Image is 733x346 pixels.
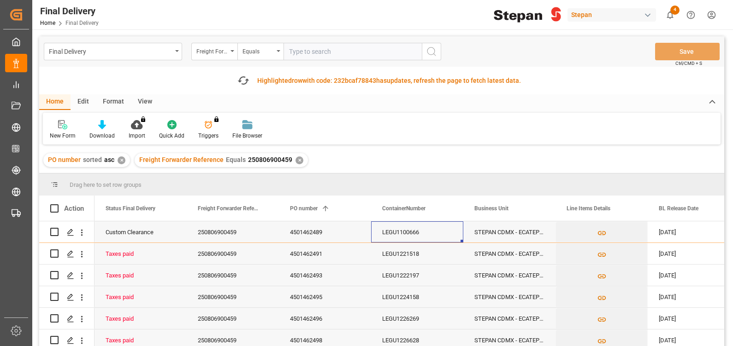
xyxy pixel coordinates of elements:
span: row [292,77,302,84]
span: Status Final Delivery [106,205,155,212]
span: Business Unit [474,205,508,212]
div: Stepan [567,8,656,22]
span: Freight Forwarder Reference [139,156,224,163]
div: LEGU1100666 [371,221,463,242]
div: Final Delivery [49,45,172,57]
div: 250806900459 [187,265,279,286]
span: BL Release Date [659,205,698,212]
span: 232bcaf78843 [334,77,376,84]
div: ✕ [296,156,303,164]
input: Type to search [284,43,422,60]
div: Press SPACE to select this row. [39,286,95,308]
div: 250806900459 [187,243,279,264]
div: New Form [50,132,76,140]
div: STEPAN CDMX - ECATEPEC [463,286,556,307]
span: Ctrl/CMD + S [675,60,702,67]
div: Edit [71,94,96,110]
button: Save [655,43,720,60]
div: Press SPACE to select this row. [39,243,95,265]
div: LEGU1224158 [371,286,463,307]
div: 4501462491 [279,243,371,264]
a: Home [40,20,55,26]
div: STEPAN CDMX - ECATEPEC [463,265,556,286]
span: Freight Forwarder Reference [198,205,260,212]
div: Quick Add [159,132,184,140]
span: PO number [290,205,318,212]
span: 250806900459 [248,156,292,163]
button: show 4 new notifications [660,5,680,25]
span: PO number [48,156,81,163]
div: LEGU1222197 [371,265,463,286]
div: Highlighted with code: updates, refresh the page to fetch latest data. [257,76,521,86]
div: Press SPACE to select this row. [39,265,95,286]
div: View [131,94,159,110]
div: Format [96,94,131,110]
div: Taxes paid [106,243,176,265]
div: LEGU1221518 [371,243,463,264]
div: Press SPACE to select this row. [39,221,95,243]
div: STEPAN CDMX - ECATEPEC [463,308,556,329]
div: Taxes paid [106,287,176,308]
div: LEGU1226269 [371,308,463,329]
button: search button [422,43,441,60]
div: 250806900459 [187,221,279,242]
button: open menu [191,43,237,60]
div: Home [39,94,71,110]
div: 4501462495 [279,286,371,307]
div: Equals [242,45,274,56]
div: Custom Clearance [106,222,176,243]
div: STEPAN CDMX - ECATEPEC [463,221,556,242]
div: ✕ [118,156,125,164]
div: Taxes paid [106,308,176,329]
button: open menu [237,43,284,60]
div: Freight Forwarder Reference [196,45,228,56]
img: Stepan_Company_logo.svg.png_1713531530.png [494,7,561,23]
div: Final Delivery [40,4,99,18]
div: Press SPACE to select this row. [39,308,95,329]
div: File Browser [232,132,262,140]
span: Line Items Details [567,205,610,212]
div: Action [64,204,84,213]
span: has [376,77,387,84]
button: open menu [44,43,182,60]
div: 4501462493 [279,265,371,286]
span: ContainerNumber [382,205,426,212]
div: 250806900459 [187,308,279,329]
div: Taxes paid [106,265,176,286]
div: Download [89,132,115,140]
button: Stepan [567,6,660,23]
span: asc [104,156,114,163]
button: Help Center [680,5,701,25]
span: Drag here to set row groups [70,181,142,188]
span: Equals [226,156,246,163]
div: 4501462489 [279,221,371,242]
div: 4501462496 [279,308,371,329]
div: STEPAN CDMX - ECATEPEC [463,243,556,264]
span: sorted [83,156,102,163]
span: 4 [670,6,680,15]
div: 250806900459 [187,286,279,307]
